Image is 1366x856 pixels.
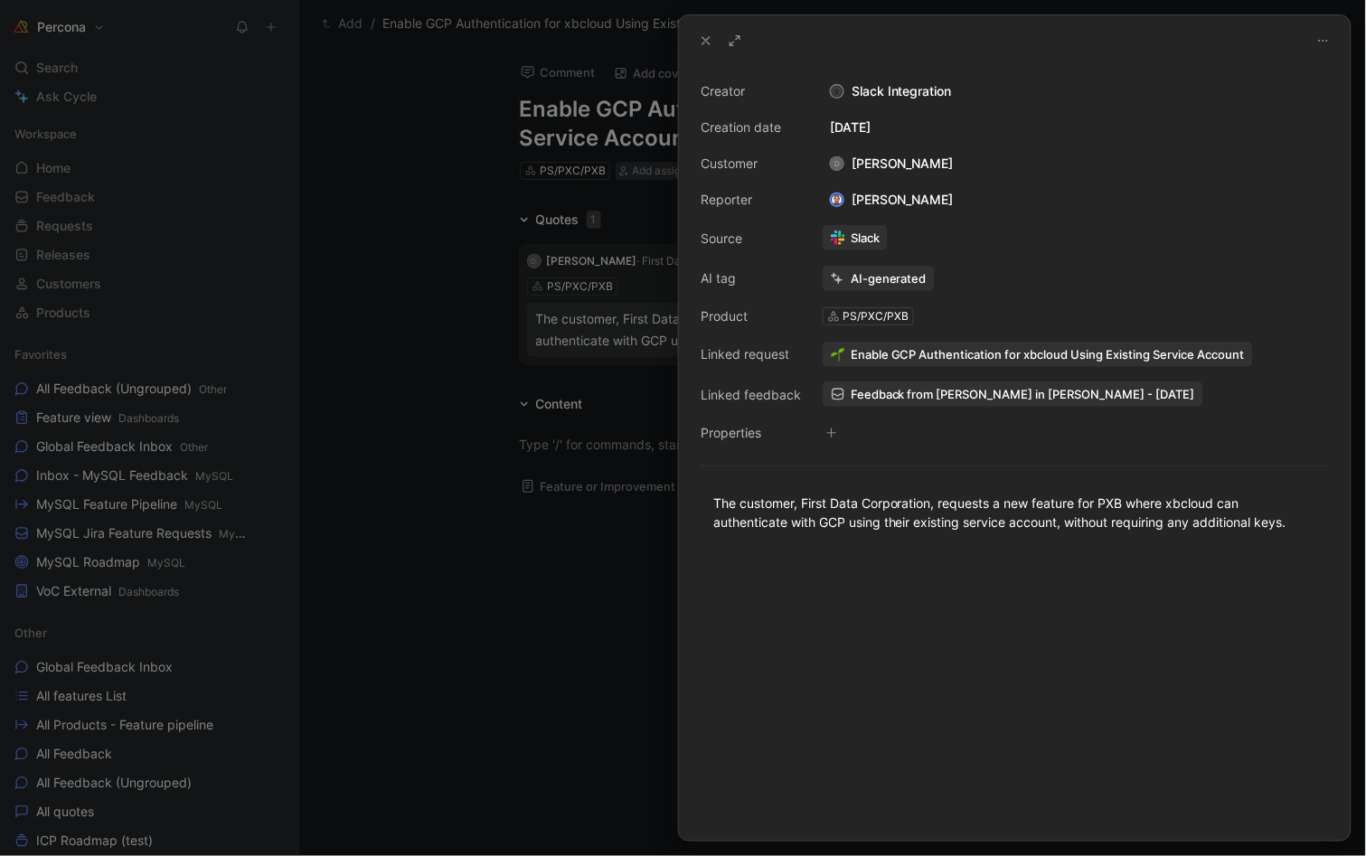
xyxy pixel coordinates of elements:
button: AI-generated [823,266,935,291]
span: Enable GCP Authentication for xbcloud Using Existing Service Account [851,346,1245,362]
div: Slack Integration [823,80,1329,102]
div: [PERSON_NAME] [823,153,961,174]
img: avatar [832,194,843,206]
span: Feedback from [PERSON_NAME] in [PERSON_NAME] - [DATE] [851,386,1195,402]
button: 🌱Enable GCP Authentication for xbcloud Using Existing Service Account [823,342,1253,367]
div: Linked feedback [701,384,801,406]
div: PS/PXC/PXB [843,307,909,325]
div: Reporter [701,189,801,211]
a: Slack [823,225,888,250]
a: Feedback from [PERSON_NAME] in [PERSON_NAME] - [DATE] [823,381,1203,407]
div: Customer [701,153,801,174]
div: [PERSON_NAME] [823,189,961,211]
div: AI tag [701,268,801,289]
div: Product [701,306,801,327]
div: Creator [701,80,801,102]
div: D [830,156,844,171]
div: S [832,86,843,98]
div: Linked request [701,343,801,365]
div: The customer, First Data Corporation, requests a new feature for PXB where xbcloud can authentica... [713,494,1316,531]
div: AI-generated [851,270,927,287]
div: Source [701,228,801,249]
div: Creation date [701,117,801,138]
div: [DATE] [823,117,1329,138]
img: 🌱 [831,347,845,362]
div: Properties [701,422,801,444]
